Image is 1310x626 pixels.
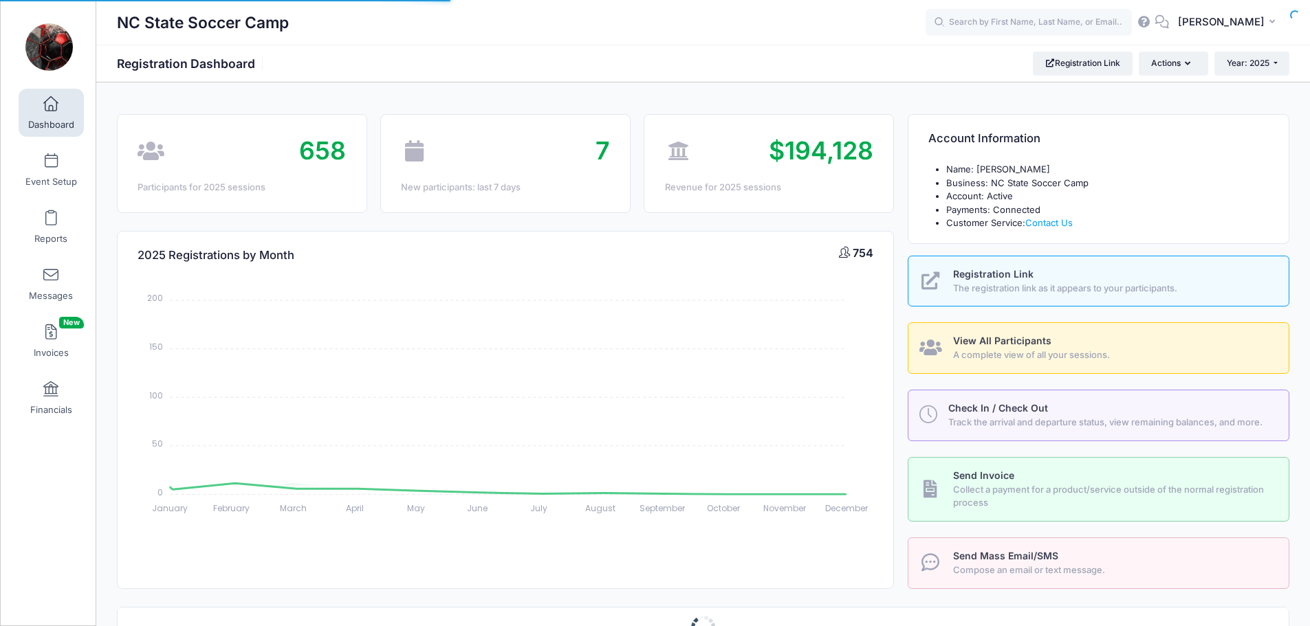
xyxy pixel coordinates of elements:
[34,347,69,359] span: Invoices
[946,190,1269,203] li: Account: Active
[707,502,741,514] tspan: October
[825,502,869,514] tspan: December
[19,374,84,422] a: Financials
[153,438,164,449] tspan: 50
[953,469,1014,481] span: Send Invoice
[59,317,84,328] span: New
[908,322,1289,374] a: View All Participants A complete view of all your sessions.
[19,260,84,308] a: Messages
[953,348,1274,362] span: A complete view of all your sessions.
[1033,52,1133,75] a: Registration Link
[853,246,873,260] span: 754
[596,135,610,166] span: 7
[153,502,188,514] tspan: January
[19,203,84,251] a: Reports
[908,537,1289,589] a: Send Mass Email/SMS Compose an email or text message.
[407,502,425,514] tspan: May
[531,502,548,514] tspan: July
[953,268,1034,280] span: Registration Link
[280,502,307,514] tspan: March
[346,502,364,514] tspan: April
[299,135,346,166] span: 658
[25,176,77,188] span: Event Setup
[953,483,1274,510] span: Collect a payment for a product/service outside of the normal registration process
[19,89,84,137] a: Dashboard
[19,146,84,194] a: Event Setup
[640,502,686,514] tspan: September
[1178,14,1265,30] span: [PERSON_NAME]
[946,177,1269,190] li: Business: NC State Soccer Camp
[926,9,1132,36] input: Search by First Name, Last Name, or Email...
[28,119,74,131] span: Dashboard
[29,290,73,302] span: Messages
[1169,7,1289,38] button: [PERSON_NAME]
[158,486,164,498] tspan: 0
[665,181,873,194] div: Revenue for 2025 sessions
[908,256,1289,307] a: Registration Link The registration link as it appears to your participants.
[953,335,1051,346] span: View All Participants
[138,236,294,275] h4: 2025 Registrations by Month
[1214,52,1289,75] button: Year: 2025
[214,502,250,514] tspan: February
[928,120,1040,159] h4: Account Information
[946,203,1269,217] li: Payments: Connected
[946,216,1269,230] li: Customer Service:
[764,502,807,514] tspan: November
[150,389,164,401] tspan: 100
[946,163,1269,177] li: Name: [PERSON_NAME]
[34,233,67,245] span: Reports
[150,341,164,353] tspan: 150
[769,135,873,166] span: $194,128
[948,416,1273,429] span: Track the arrival and departure status, view remaining balances, and more.
[948,402,1048,414] span: Check In / Check Out
[468,502,488,514] tspan: June
[117,7,289,38] h1: NC State Soccer Camp
[23,21,75,73] img: NC State Soccer Camp
[1139,52,1208,75] button: Actions
[148,292,164,304] tspan: 200
[1227,58,1269,68] span: Year: 2025
[953,550,1058,561] span: Send Mass Email/SMS
[953,563,1274,577] span: Compose an email or text message.
[953,282,1274,295] span: The registration link as it appears to your participants.
[138,181,346,194] div: Participants for 2025 sessions
[908,457,1289,522] a: Send Invoice Collect a payment for a product/service outside of the normal registration process
[585,502,615,514] tspan: August
[1,14,97,80] a: NC State Soccer Camp
[19,317,84,365] a: InvoicesNew
[401,181,609,194] div: New participants: last 7 days
[117,56,267,71] h1: Registration Dashboard
[908,390,1289,441] a: Check In / Check Out Track the arrival and departure status, view remaining balances, and more.
[1025,217,1073,228] a: Contact Us
[30,404,72,416] span: Financials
